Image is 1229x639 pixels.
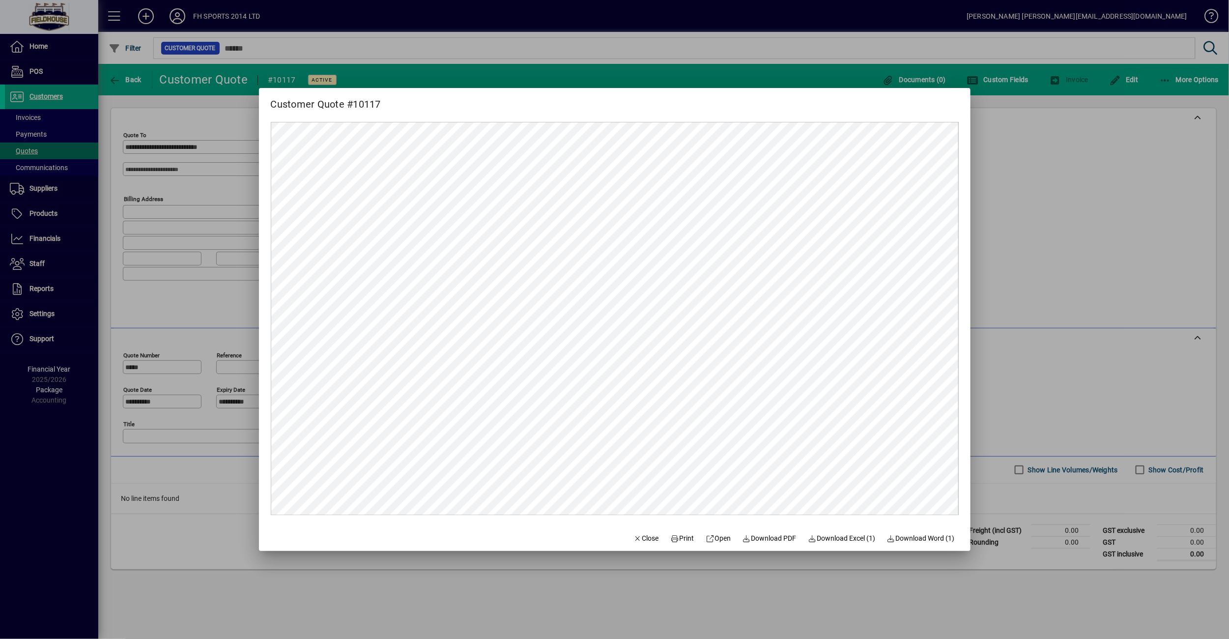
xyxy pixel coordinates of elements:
[629,529,663,547] button: Close
[804,529,880,547] button: Download Excel (1)
[739,529,800,547] a: Download PDF
[702,529,735,547] a: Open
[259,88,393,112] h2: Customer Quote #10117
[667,529,698,547] button: Print
[671,533,694,544] span: Print
[743,533,797,544] span: Download PDF
[883,529,959,547] button: Download Word (1)
[706,533,731,544] span: Open
[887,533,955,544] span: Download Word (1)
[633,533,659,544] span: Close
[808,533,876,544] span: Download Excel (1)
